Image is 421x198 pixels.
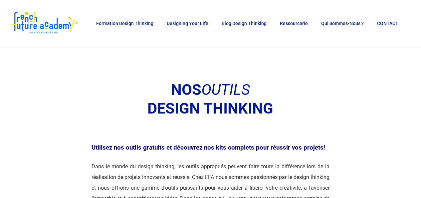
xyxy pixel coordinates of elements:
span: CONTACT [377,21,398,26]
span: Designing Your Life [167,21,208,26]
a: Qui sommes-nous ? [318,21,367,26]
span: Formation Design Thinking [96,21,153,26]
em: OUTILS [201,81,250,98]
a: Ressourcerie [277,21,311,26]
a: Formation Design Thinking [93,21,157,26]
img: French Future Academy [9,10,80,37]
a: CONTACT [374,21,402,26]
h1: NOS DESIGN THINKING [92,80,329,118]
a: Designing Your Life [163,21,212,26]
span: Blog Design Thinking [222,21,267,26]
a: Blog Design Thinking [218,21,270,26]
span: Qui sommes-nous ? [321,21,364,26]
span: Utilisez nos outils gratuits et découvrez nos kits complets pour réussir vos projets! [92,144,325,151]
span: Ressourcerie [280,21,308,26]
